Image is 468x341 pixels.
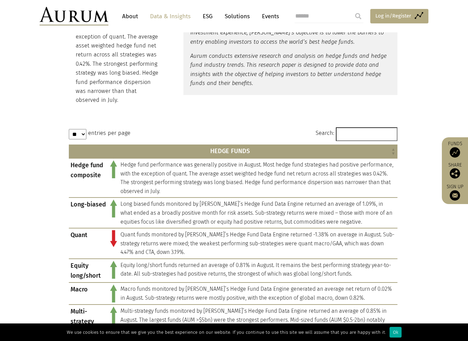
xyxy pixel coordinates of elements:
em: Aurum conducts extensive research and analysis on hedge funds and hedge fund industry trends. Thi... [190,53,386,86]
img: Access Funds [450,147,460,158]
span: Log in/Register [375,12,411,20]
span: : Activate to sort [391,145,395,158]
img: Aurum [40,7,108,25]
td: Macro [69,283,108,305]
td: Long-biased [69,198,108,228]
label: Search: [316,129,334,138]
div: Share [445,163,465,179]
a: Data & Insights [147,10,194,23]
a: ESG [199,10,216,23]
label: entries per page [88,129,130,138]
input: Submit [351,9,365,23]
a: About [119,10,141,23]
span: HEDGE FUNDS [210,147,250,155]
td: Long biased funds monitored by [PERSON_NAME]’s Hedge Fund Data Engine returned an average of 1.09... [119,198,397,228]
a: Events [258,10,279,23]
td: Quant funds monitored by [PERSON_NAME]’s Hedge Fund Data Engine returned -1.38% on average in Aug... [119,228,397,259]
a: Log in/Register [370,9,428,23]
td: Multi-strategy funds monitored by [PERSON_NAME]’s Hedge Fund Data Engine returned an average of 0... [119,305,397,335]
a: Funds [445,141,465,158]
td: Equity long/short funds returned an average of 0.81% in August. It remains the best performing st... [119,259,397,283]
div: Ok [390,327,402,338]
td: Hedge fund performance was generally positive in August. Most hedge fund strategies had positive ... [119,158,397,198]
td: Multi-strategy [69,305,108,335]
img: Sign up to our newsletter [450,190,460,201]
td: Macro funds monitored by [PERSON_NAME]’s Hedge Fund Data Engine generated an average net return o... [119,283,397,305]
a: Sign up [445,184,465,201]
a: Solutions [221,10,253,23]
td: Hedge fund composite [69,158,108,198]
td: Equity long/short [69,259,108,283]
td: Quant [69,228,108,259]
img: Share this post [450,168,460,179]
